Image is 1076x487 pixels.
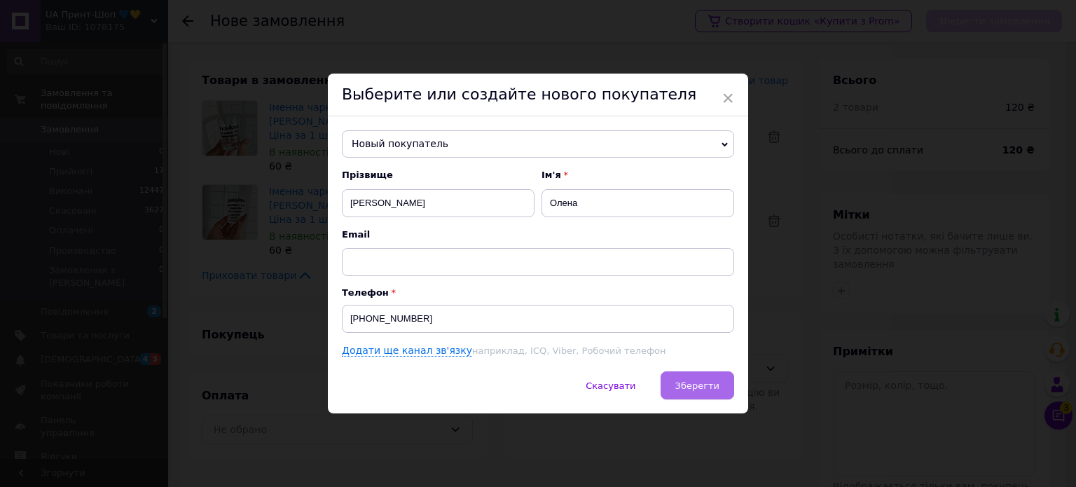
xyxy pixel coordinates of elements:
[342,189,534,217] input: Наприклад: Іванов
[542,189,734,217] input: Наприклад: Іван
[675,380,719,391] span: Зберегти
[342,305,734,333] input: +38 096 0000000
[586,380,635,391] span: Скасувати
[472,345,665,356] span: наприклад, ICQ, Viber, Робочий телефон
[328,74,748,116] div: Выберите или создайте нового покупателя
[722,86,734,110] span: ×
[342,130,734,158] span: Новый покупатель
[342,228,734,241] span: Email
[571,371,650,399] button: Скасувати
[661,371,734,399] button: Зберегти
[542,169,734,181] span: Ім'я
[342,287,734,298] p: Телефон
[342,169,534,181] span: Прізвище
[342,345,472,357] a: Додати ще канал зв'язку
